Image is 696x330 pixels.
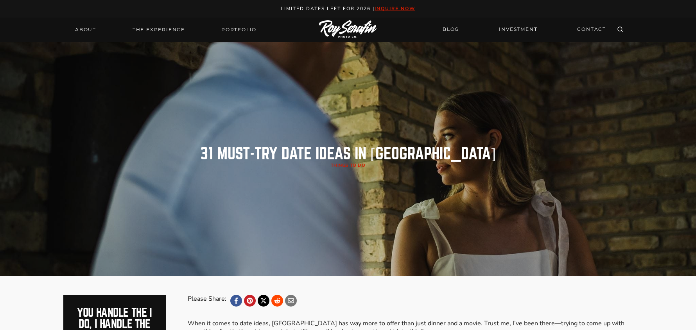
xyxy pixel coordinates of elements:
[128,24,190,35] a: THE EXPERIENCE
[200,146,496,162] h1: 31 MUST-TRY Date Ideas in [GEOGRAPHIC_DATA]
[331,162,366,168] a: Things to Do
[230,295,242,307] a: Facebook
[244,295,256,307] a: Pinterest
[188,295,226,307] div: Please Share:
[217,24,261,35] a: Portfolio
[494,23,542,36] a: INVESTMENT
[258,295,269,307] a: X
[438,23,611,36] nav: Secondary Navigation
[572,23,611,36] a: CONTACT
[375,5,415,12] a: inquire now
[615,24,626,35] button: View Search Form
[285,295,297,307] a: Email
[70,24,101,35] a: About
[319,20,377,39] img: Logo of Roy Serafin Photo Co., featuring stylized text in white on a light background, representi...
[9,5,688,13] p: Limited Dates LEft for 2026 |
[70,24,261,35] nav: Primary Navigation
[438,23,464,36] a: BLOG
[271,295,283,307] a: Reddit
